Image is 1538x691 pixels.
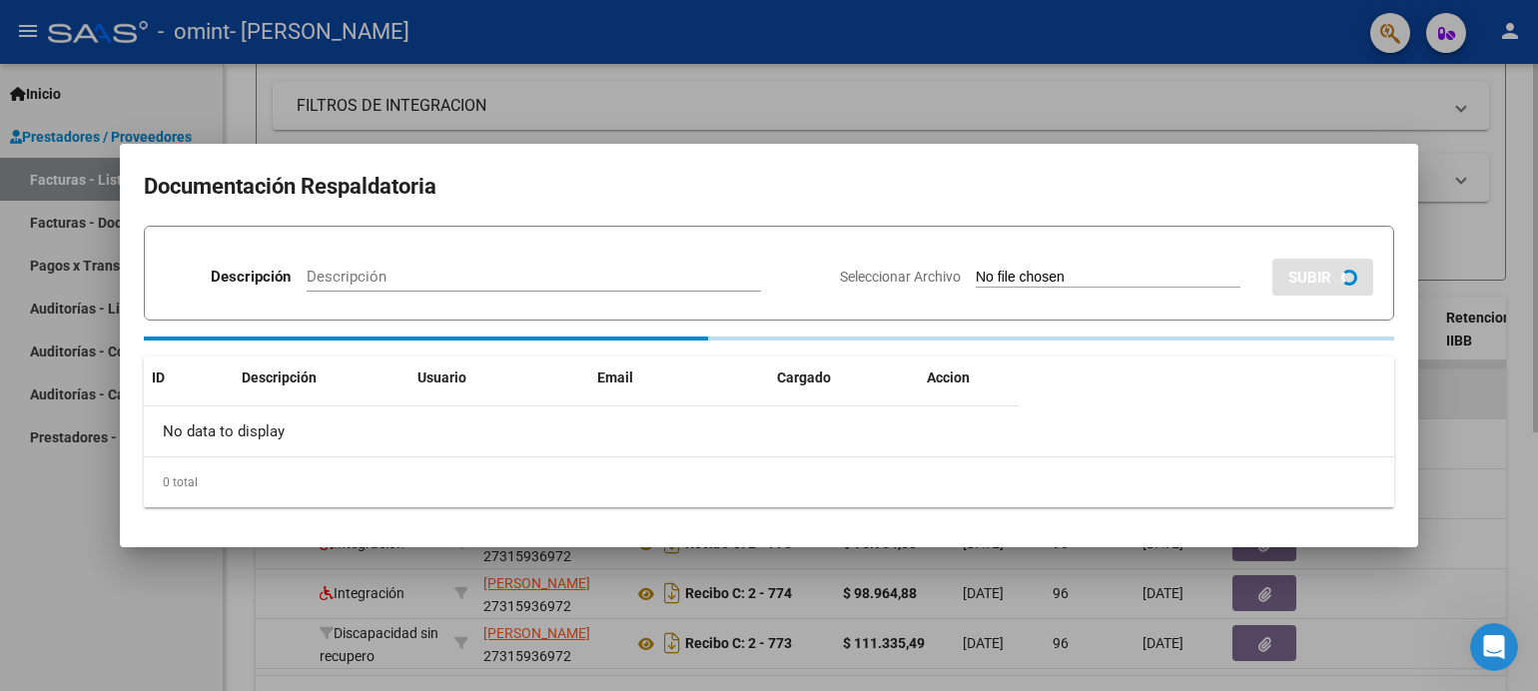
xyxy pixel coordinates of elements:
[144,356,234,399] datatable-header-cell: ID
[351,12,386,48] div: Cerrar
[97,8,121,23] h1: Fin
[840,269,961,285] span: Seleccionar Archivo
[143,393,374,433] button: 🗑️ Eliminar factura con error
[224,126,374,166] button: 📑 Asociar legajo
[173,493,374,533] button: 📋 Prácticas autorizadas
[152,369,165,385] span: ID
[242,369,317,385] span: Descripción
[143,344,374,383] button: 🧾 Validación de CAE (ARCA)
[1470,623,1518,671] iframe: Intercom live chat
[57,15,89,47] img: Profile image for Fin
[409,356,589,399] datatable-header-cell: Usuario
[153,543,374,583] button: 🔙 Volver al menú principal
[927,369,970,385] span: Accion
[13,12,51,50] button: go back
[777,369,831,385] span: Cargado
[417,369,466,385] span: Usuario
[80,443,374,483] button: 🏷️ ¿A qué área pertenece mi factura?
[211,266,291,289] p: Descripción
[144,168,1394,206] h2: Documentación Respaldatoria
[919,356,1019,399] datatable-header-cell: Accion
[313,12,351,50] button: Inicio
[769,356,919,399] datatable-header-cell: Cargado
[1288,269,1331,287] span: SUBIR
[34,176,374,234] button: ⬆️ Cargar Factura Discapacidad / Nota de Crédito
[1272,259,1373,296] button: SUBIR
[234,356,409,399] datatable-header-cell: Descripción
[97,23,307,54] p: El equipo también puede ayudar
[589,356,769,399] datatable-header-cell: Email
[162,244,374,284] button: 🔍 Buscar y editar factura
[597,369,633,385] span: Email
[198,294,374,334] button: ⚠️ Factura duplicada
[144,406,1019,456] div: No data to display
[144,457,1394,507] div: 0 total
